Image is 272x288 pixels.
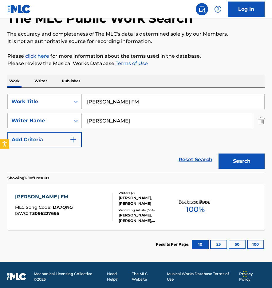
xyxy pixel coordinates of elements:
[7,38,265,45] p: It is not an authoritative source for recording information.
[11,117,67,124] div: Writer Name
[11,98,67,105] div: Work Title
[34,271,103,282] span: Mechanical Licensing Collective © 2025
[7,60,265,67] p: Please review the Musical Works Database
[241,259,272,288] iframe: Chat Widget
[7,273,26,280] img: logo
[247,240,264,249] button: 100
[196,3,208,15] a: Public Search
[30,211,59,216] span: T3096227695
[15,211,30,216] span: ISWC :
[132,271,163,282] a: The MLC Website
[210,240,227,249] button: 25
[25,53,49,59] a: click here
[219,154,265,169] button: Search
[167,271,235,282] a: Musical Works Database Terms of Use
[7,5,31,14] img: MLC Logo
[7,53,265,60] p: Please for more information about the terms used in the database.
[7,94,265,172] form: Search Form
[7,132,82,147] button: Add Criteria
[7,75,22,88] p: Work
[7,30,265,38] p: The accuracy and completeness of The MLC's data is determined solely by our Members.
[69,136,77,143] img: 9d2ae6d4665cec9f34b9.svg
[198,6,206,13] img: search
[15,193,73,200] div: [PERSON_NAME] FM
[258,113,265,128] img: Delete Criterion
[192,240,209,249] button: 10
[212,3,224,15] div: Help
[119,212,174,224] div: [PERSON_NAME], [PERSON_NAME], [PERSON_NAME], [PERSON_NAME], [PERSON_NAME]
[119,191,174,195] div: Writers ( 2 )
[175,153,215,166] a: Reset Search
[7,184,265,230] a: [PERSON_NAME] FMMLC Song Code:DA7QNGISWC:T3096227695Writers (2)[PERSON_NAME], [PERSON_NAME]Record...
[229,240,246,249] button: 50
[214,6,222,13] img: help
[239,271,265,282] a: Privacy Policy
[186,204,205,215] span: 100 %
[243,265,247,283] div: Drag
[53,204,73,210] span: DA7QNG
[156,242,191,247] p: Results Per Page:
[119,208,174,212] div: Recording Artists ( 304 )
[114,60,148,66] a: Terms of Use
[107,271,128,282] a: Need Help?
[228,2,265,17] a: Log In
[7,175,49,181] p: Showing 1 - 1 of 1 results
[15,204,53,210] span: MLC Song Code :
[179,199,212,204] p: Total Known Shares:
[33,75,49,88] p: Writer
[7,11,193,26] h1: The MLC Public Work Search
[119,195,174,206] div: [PERSON_NAME], [PERSON_NAME]
[60,75,82,88] p: Publisher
